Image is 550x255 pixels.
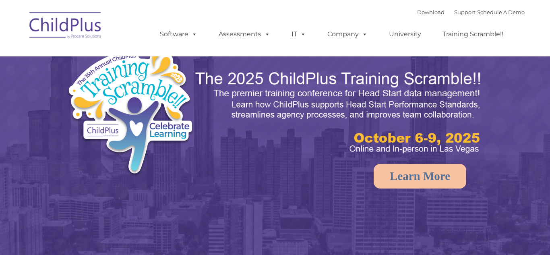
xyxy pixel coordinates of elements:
a: IT [283,26,314,42]
a: University [381,26,429,42]
a: Training Scramble!! [434,26,511,42]
a: Learn More [374,164,466,189]
a: Support [454,9,476,15]
a: Download [417,9,445,15]
font: | [417,9,525,15]
a: Assessments [211,26,278,42]
img: ChildPlus by Procare Solutions [25,6,106,47]
a: Software [152,26,205,42]
a: Company [319,26,376,42]
a: Schedule A Demo [477,9,525,15]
